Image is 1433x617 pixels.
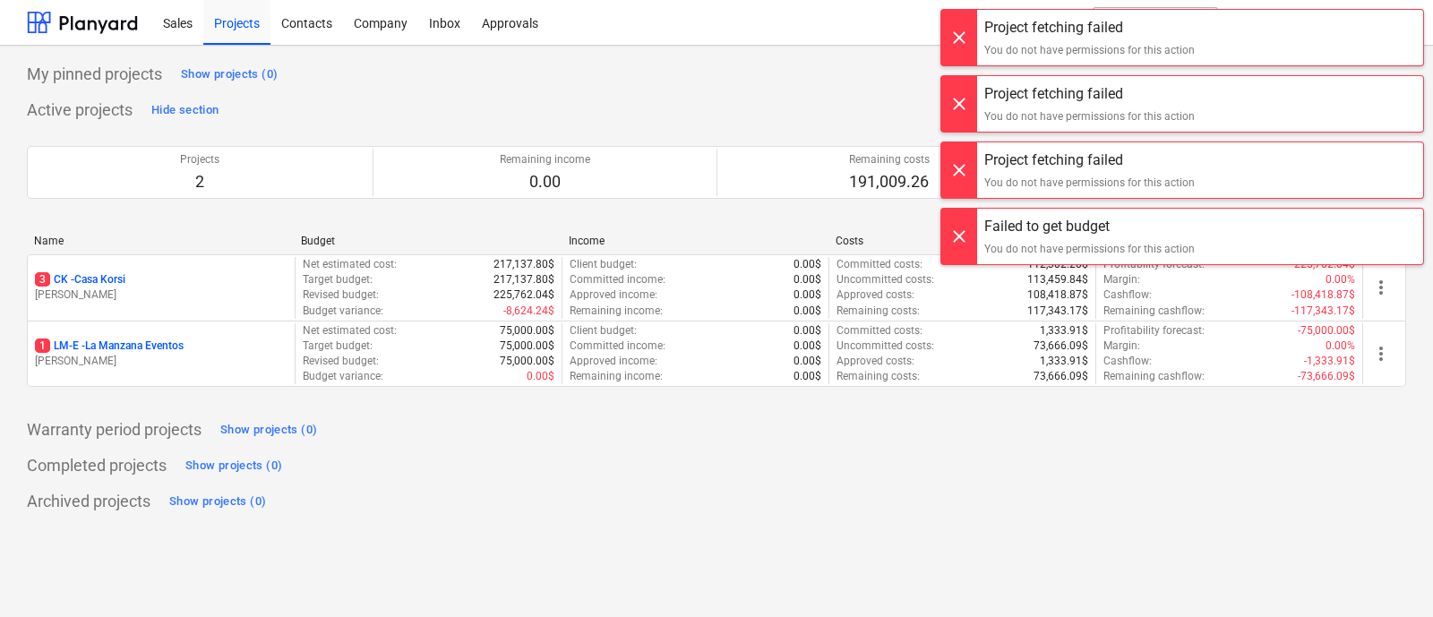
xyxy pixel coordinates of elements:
[1370,343,1392,364] span: more_vert
[303,257,397,272] p: Net estimated cost :
[27,419,202,441] p: Warranty period projects
[1040,323,1088,338] p: 1,333.91$
[220,420,317,441] div: Show projects (0)
[35,338,184,354] p: LM-E - La Manzana Eventos
[303,323,397,338] p: Net estimated cost :
[837,338,934,354] p: Uncommitted costs :
[837,272,934,287] p: Uncommitted costs :
[185,456,282,476] div: Show projects (0)
[181,64,278,85] div: Show projects (0)
[1370,277,1392,298] span: more_vert
[794,323,821,338] p: 0.00$
[570,287,657,303] p: Approved income :
[35,272,125,287] p: CK - Casa Korsi
[27,99,133,121] p: Active projects
[180,171,219,193] p: 2
[837,257,922,272] p: Committed costs :
[500,338,554,354] p: 75,000.00$
[35,272,50,287] span: 3
[303,272,373,287] p: Target budget :
[837,369,920,384] p: Remaining costs :
[303,304,383,319] p: Budget variance :
[180,152,219,167] p: Projects
[176,60,282,89] button: Show projects (0)
[1298,369,1355,384] p: -73,666.09$
[303,354,379,369] p: Revised budget :
[1040,354,1088,369] p: 1,333.91$
[147,96,223,124] button: Hide section
[570,257,637,272] p: Client budget :
[500,171,590,193] p: 0.00
[500,323,554,338] p: 75,000.00$
[1027,304,1088,319] p: 117,343.17$
[500,152,590,167] p: Remaining income
[493,272,554,287] p: 217,137.80$
[35,338,50,353] span: 1
[1103,272,1140,287] p: Margin :
[794,304,821,319] p: 0.00$
[1034,338,1088,354] p: 73,666.09$
[837,287,914,303] p: Approved costs :
[527,369,554,384] p: 0.00$
[35,338,287,369] div: 1LM-E -La Manzana Eventos[PERSON_NAME]
[837,323,922,338] p: Committed costs :
[34,235,287,247] div: Name
[1027,272,1088,287] p: 113,459.84$
[27,64,162,85] p: My pinned projects
[1291,304,1355,319] p: -117,343.17$
[569,235,821,247] div: Income
[984,17,1195,39] div: Project fetching failed
[794,354,821,369] p: 0.00$
[35,287,287,303] p: [PERSON_NAME]
[151,100,219,121] div: Hide section
[1027,287,1088,303] p: 108,418.87$
[493,287,554,303] p: 225,762.04$
[1291,287,1355,303] p: -108,418.87$
[570,304,663,319] p: Remaining income :
[794,369,821,384] p: 0.00$
[216,416,322,444] button: Show projects (0)
[1326,338,1355,354] p: 0.00%
[493,257,554,272] p: 217,137.80$
[984,108,1195,124] div: You do not have permissions for this action
[984,216,1195,237] div: Failed to get budget
[984,42,1195,58] div: You do not have permissions for this action
[1034,369,1088,384] p: 73,666.09$
[181,451,287,480] button: Show projects (0)
[837,304,920,319] p: Remaining costs :
[303,369,383,384] p: Budget variance :
[984,175,1195,191] div: You do not have permissions for this action
[849,152,930,167] p: Remaining costs
[35,272,287,303] div: 3CK -Casa Korsi[PERSON_NAME]
[35,354,287,369] p: [PERSON_NAME]
[570,323,637,338] p: Client budget :
[570,272,665,287] p: Committed income :
[27,455,167,476] p: Completed projects
[794,257,821,272] p: 0.00$
[570,369,663,384] p: Remaining income :
[837,354,914,369] p: Approved costs :
[794,272,821,287] p: 0.00$
[1103,304,1205,319] p: Remaining cashflow :
[984,83,1195,105] div: Project fetching failed
[1343,531,1433,617] iframe: Chat Widget
[984,241,1195,257] div: You do not have permissions for this action
[169,492,266,512] div: Show projects (0)
[1103,323,1205,338] p: Profitability forecast :
[849,171,930,193] p: 191,009.26
[1103,338,1140,354] p: Margin :
[1103,287,1152,303] p: Cashflow :
[503,304,554,319] p: -8,624.24$
[1326,272,1355,287] p: 0.00%
[303,287,379,303] p: Revised budget :
[303,338,373,354] p: Target budget :
[794,287,821,303] p: 0.00$
[1103,369,1205,384] p: Remaining cashflow :
[1304,354,1355,369] p: -1,333.91$
[500,354,554,369] p: 75,000.00$
[165,487,270,516] button: Show projects (0)
[570,354,657,369] p: Approved income :
[984,150,1195,171] div: Project fetching failed
[1298,323,1355,338] p: -75,000.00$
